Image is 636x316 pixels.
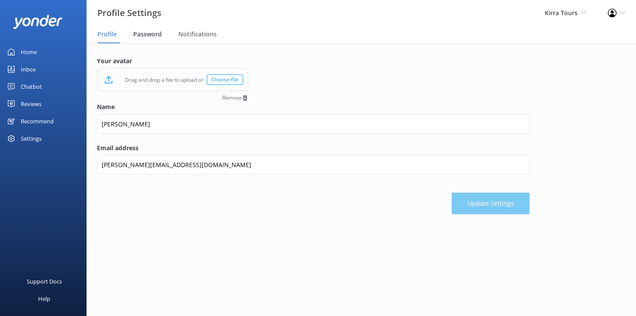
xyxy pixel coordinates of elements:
[21,43,37,61] div: Home
[21,95,42,113] div: Reviews
[21,78,42,95] div: Chatbot
[21,61,36,78] div: Inbox
[222,95,242,100] span: Remove
[112,76,207,84] p: Drag and drop a file to upload or
[207,74,243,85] div: Choose file
[97,143,530,153] label: Email address
[27,273,62,290] div: Support Docs
[133,30,162,39] span: Password
[545,9,578,17] span: Kirra Tours
[21,113,54,130] div: Recommend
[97,6,161,20] h3: Profile Settings
[222,95,248,101] button: Remove
[97,30,117,39] span: Profile
[21,130,42,147] div: Settings
[13,15,63,29] img: yonder-white-logo.png
[97,102,530,112] label: Name
[178,30,217,39] span: Notifications
[97,56,248,66] label: Your avatar
[38,290,50,307] div: Help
